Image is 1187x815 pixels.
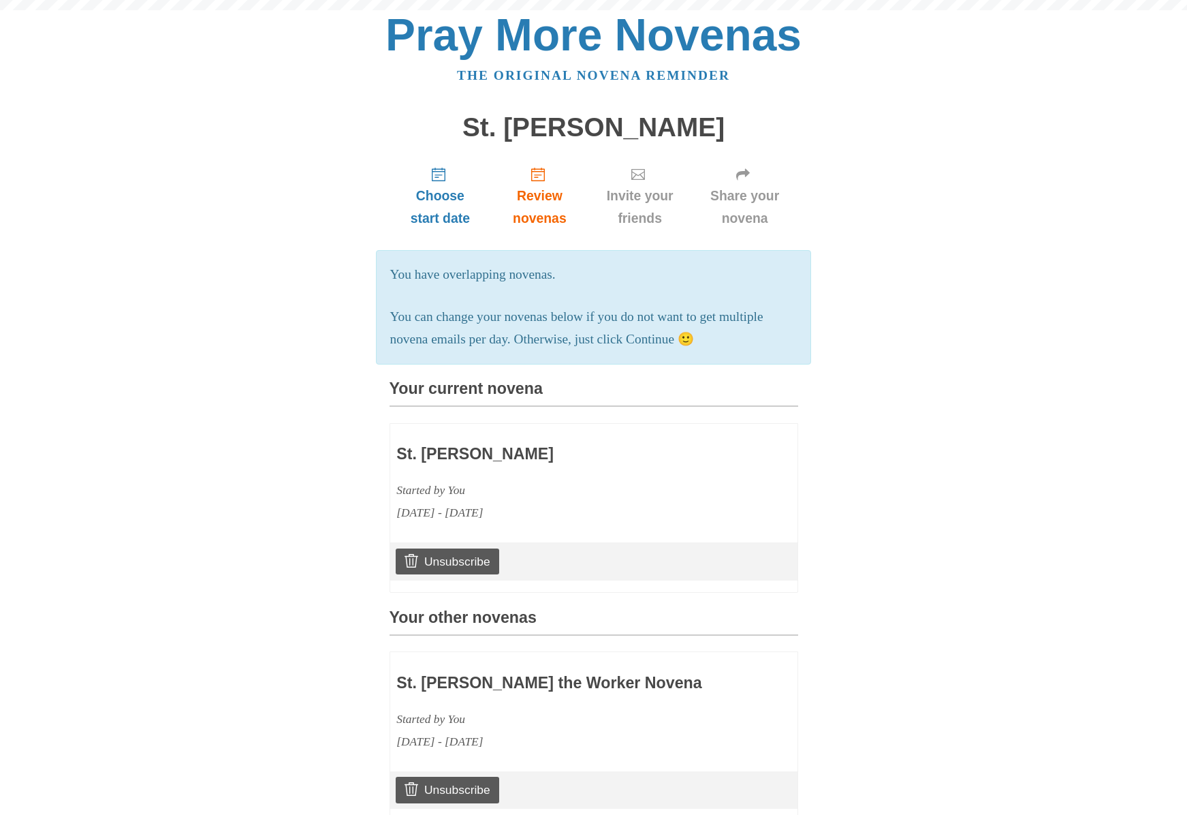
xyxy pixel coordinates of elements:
[491,155,588,236] a: Review novenas
[396,708,711,731] div: Started by You
[396,675,711,692] h3: St. [PERSON_NAME] the Worker Novena
[403,185,478,230] span: Choose start date
[390,609,798,636] h3: Your other novenas
[396,479,711,502] div: Started by You
[390,264,797,286] p: You have overlapping novenas.
[396,731,711,753] div: [DATE] - [DATE]
[457,68,730,82] a: The original novena reminder
[390,306,797,351] p: You can change your novenas below if you do not want to get multiple novena emails per day. Other...
[588,155,692,236] a: Invite your friends
[505,185,574,230] span: Review novenas
[390,380,798,407] h3: Your current novena
[396,777,498,803] a: Unsubscribe
[390,155,492,236] a: Choose start date
[396,502,711,524] div: [DATE] - [DATE]
[390,113,798,142] h1: St. [PERSON_NAME]
[602,185,678,230] span: Invite your friends
[706,185,785,230] span: Share your novena
[385,10,802,60] a: Pray More Novenas
[396,446,711,463] h3: St. [PERSON_NAME]
[396,549,498,574] a: Unsubscribe
[692,155,798,236] a: Share your novena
